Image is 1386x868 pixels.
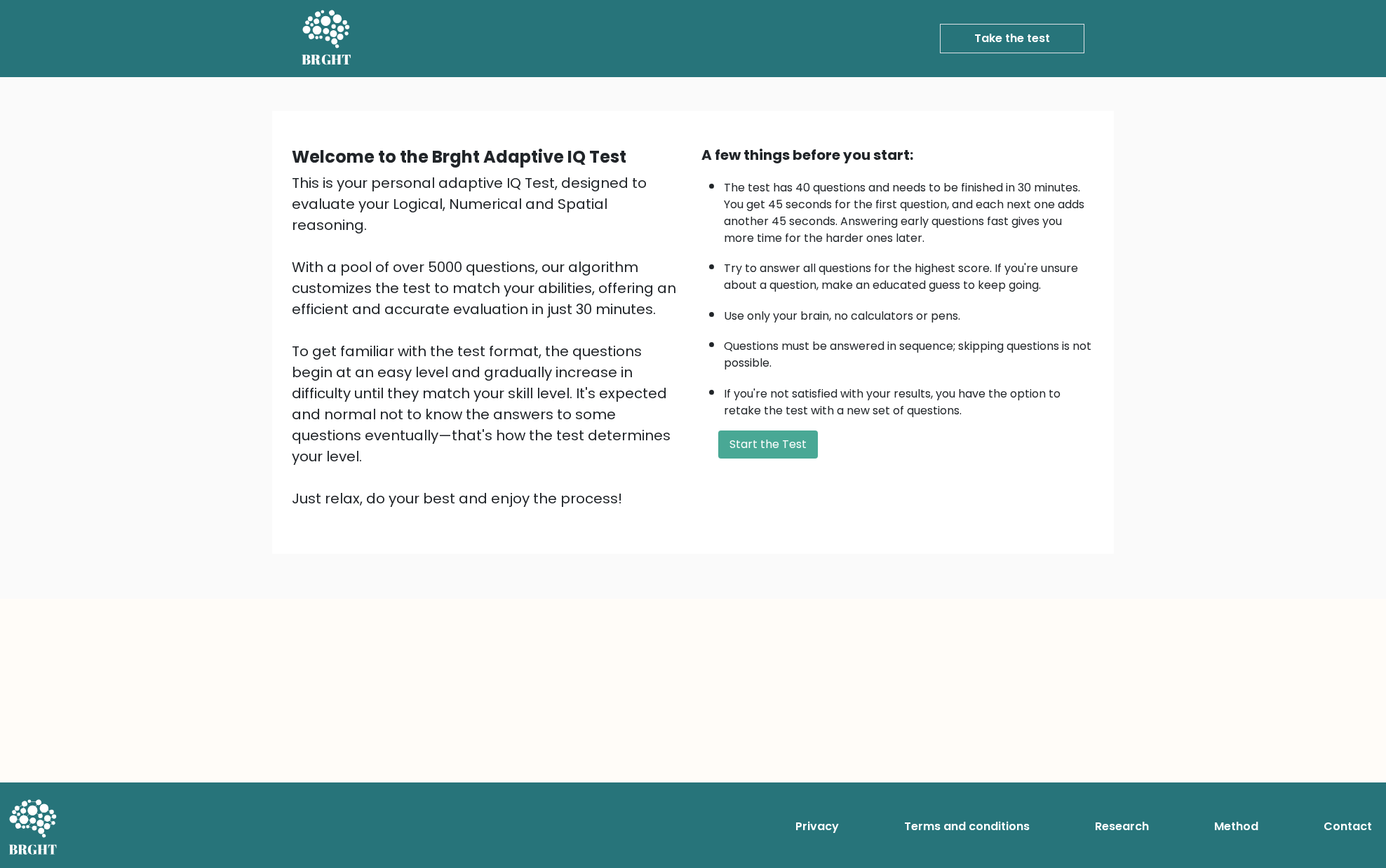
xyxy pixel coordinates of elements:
h5: BRGHT [302,51,352,68]
a: Method [1209,813,1264,841]
b: Welcome to the Brght Adaptive IQ Test [292,145,626,168]
a: Terms and conditions [899,813,1035,841]
li: Try to answer all questions for the highest score. If you're unsure about a question, make an edu... [724,253,1094,294]
button: Start the Test [718,430,818,459]
li: Questions must be answered in sequence; skipping questions is not possible. [724,331,1094,372]
div: A few things before you start: [701,144,1094,165]
a: Research [1089,813,1155,841]
a: BRGHT [302,6,352,72]
div: This is your personal adaptive IQ Test, designed to evaluate your Logical, Numerical and Spatial ... [292,172,685,509]
li: The test has 40 questions and needs to be finished in 30 minutes. You get 45 seconds for the firs... [724,172,1094,247]
li: Use only your brain, no calculators or pens. [724,301,1094,325]
a: Take the test [940,24,1084,53]
a: Contact [1318,813,1378,841]
a: Privacy [790,813,845,841]
li: If you're not satisfied with your results, you have the option to retake the test with a new set ... [724,379,1094,419]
